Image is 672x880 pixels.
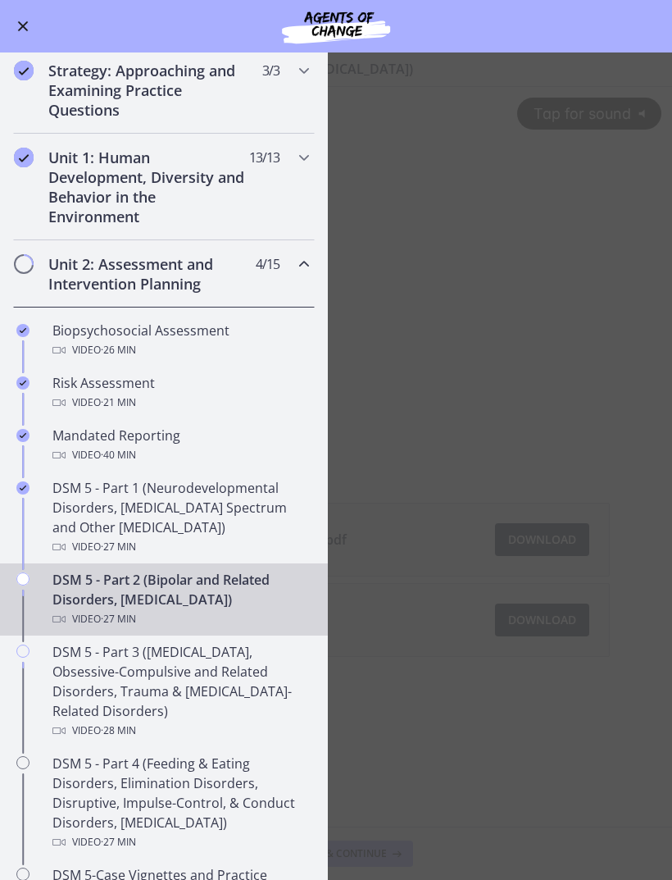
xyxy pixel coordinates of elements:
[14,148,34,167] i: Completed
[238,7,434,46] img: Agents of Change
[16,429,30,442] i: Completed
[52,832,308,852] div: Video
[16,324,30,337] i: Completed
[52,721,308,741] div: Video
[249,148,279,167] span: 13 / 13
[52,445,308,465] div: Video
[52,537,308,557] div: Video
[52,321,308,360] div: Biopsychosocial Assessment
[52,426,308,465] div: Mandated Reporting
[52,373,308,413] div: Risk Assessment
[14,61,34,80] i: Completed
[16,481,30,495] i: Completed
[101,609,136,629] span: · 27 min
[101,393,136,413] span: · 21 min
[52,570,308,629] div: DSM 5 - Part 2 (Bipolar and Related Disorders, [MEDICAL_DATA])
[16,376,30,390] i: Completed
[52,393,308,413] div: Video
[52,609,308,629] div: Video
[101,537,136,557] span: · 27 min
[52,478,308,557] div: DSM 5 - Part 1 (Neurodevelopmental Disorders, [MEDICAL_DATA] Spectrum and Other [MEDICAL_DATA])
[52,642,308,741] div: DSM 5 - Part 3 ([MEDICAL_DATA], Obsessive-Compulsive and Related Disorders, Trauma & [MEDICAL_DAT...
[256,254,279,274] span: 4 / 15
[262,61,279,80] span: 3 / 3
[52,340,308,360] div: Video
[52,754,308,852] div: DSM 5 - Part 4 (Feeding & Eating Disorders, Elimination Disorders, Disruptive, Impulse-Control, &...
[13,16,33,36] button: Enable menu
[101,340,136,360] span: · 26 min
[519,18,631,35] span: Tap for sound
[48,148,248,226] h2: Unit 1: Human Development, Diversity and Behavior in the Environment
[517,11,661,43] button: Tap for sound
[101,721,136,741] span: · 28 min
[101,832,136,852] span: · 27 min
[101,445,136,465] span: · 40 min
[48,254,248,294] h2: Unit 2: Assessment and Intervention Planning
[48,61,248,120] h2: Strategy: Approaching and Examining Practice Questions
